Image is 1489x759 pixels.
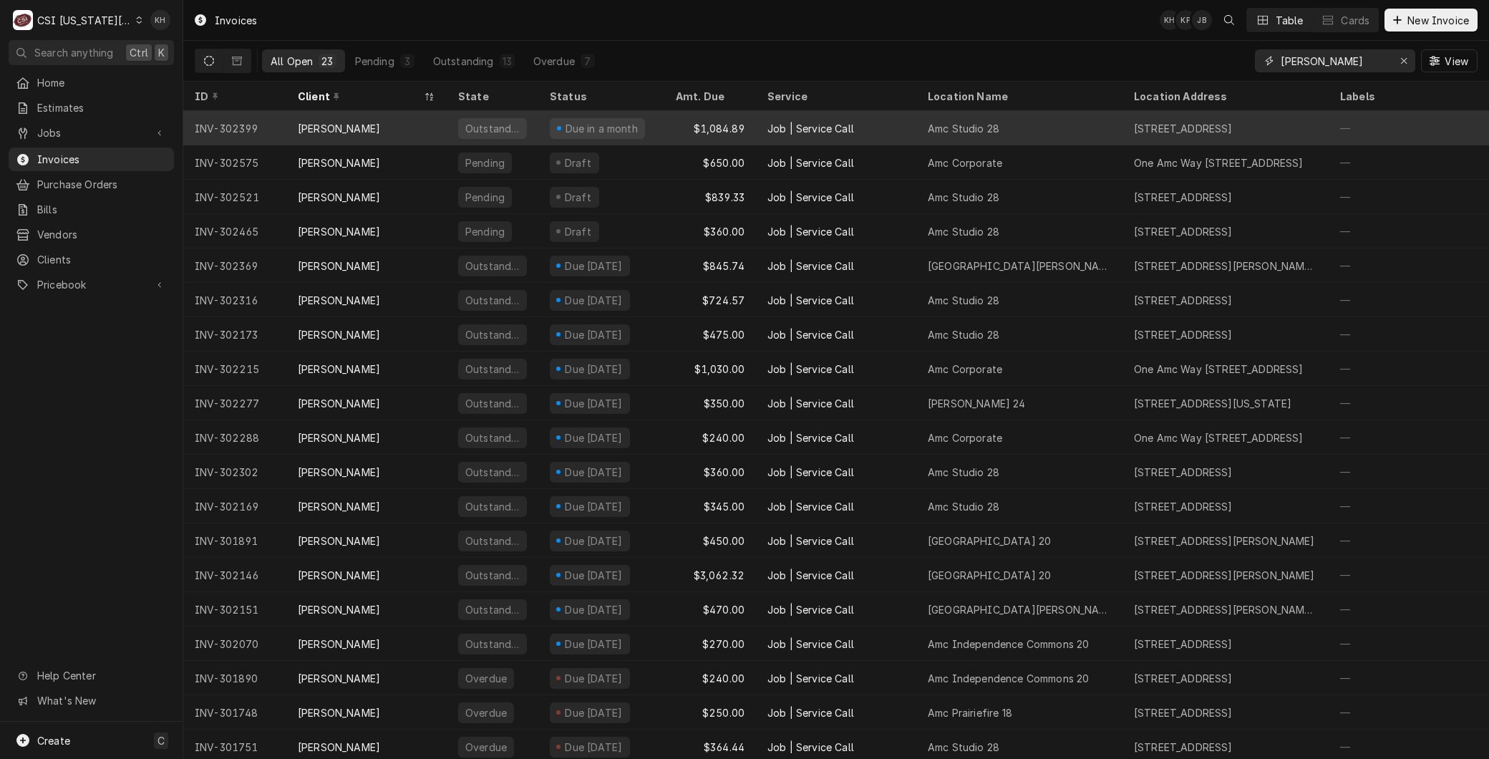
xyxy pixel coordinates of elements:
[464,533,521,548] div: Outstanding
[1134,533,1315,548] div: [STREET_ADDRESS][PERSON_NAME]
[298,568,380,583] div: [PERSON_NAME]
[183,317,286,352] div: INV-302173
[664,523,756,558] div: $450.00
[1134,224,1233,239] div: [STREET_ADDRESS]
[183,145,286,180] div: INV-302575
[9,173,174,196] a: Purchase Orders
[928,533,1051,548] div: [GEOGRAPHIC_DATA] 20
[767,362,854,377] div: Job | Service Call
[464,671,508,686] div: Overdue
[37,13,132,28] div: CSI [US_STATE][GEOGRAPHIC_DATA]
[767,705,854,720] div: Job | Service Call
[464,362,521,377] div: Outstanding
[37,75,167,90] span: Home
[1175,10,1195,30] div: KP
[9,664,174,687] a: Go to Help Center
[767,430,854,445] div: Job | Service Call
[664,627,756,661] div: $270.00
[1134,362,1303,377] div: One Amc Way [STREET_ADDRESS]
[563,258,624,274] div: Due [DATE]
[563,740,624,755] div: Due [DATE]
[9,121,174,145] a: Go to Jobs
[533,54,575,69] div: Overdue
[767,396,854,411] div: Job | Service Call
[298,740,380,755] div: [PERSON_NAME]
[37,668,165,683] span: Help Center
[1134,602,1317,617] div: [STREET_ADDRESS][PERSON_NAME][US_STATE]
[298,637,380,652] div: [PERSON_NAME]
[928,396,1026,411] div: [PERSON_NAME] 24
[37,152,167,167] span: Invoices
[664,661,756,695] div: $240.00
[928,568,1051,583] div: [GEOGRAPHIC_DATA] 20
[183,111,286,145] div: INV-302399
[183,420,286,455] div: INV-302288
[928,155,1002,170] div: Amc Corporate
[37,177,167,192] span: Purchase Orders
[767,258,854,274] div: Job | Service Call
[767,224,854,239] div: Job | Service Call
[664,214,756,248] div: $360.00
[34,45,113,60] span: Search anything
[664,558,756,592] div: $3,062.32
[150,10,170,30] div: Kyley Hunnicutt's Avatar
[563,533,624,548] div: Due [DATE]
[37,693,165,708] span: What's New
[1134,190,1233,205] div: [STREET_ADDRESS]
[433,54,494,69] div: Outstanding
[150,10,170,30] div: KH
[503,54,512,69] div: 13
[767,568,854,583] div: Job | Service Call
[563,121,639,136] div: Due in a month
[1134,740,1233,755] div: [STREET_ADDRESS]
[9,223,174,246] a: Vendors
[563,224,593,239] div: Draft
[464,602,521,617] div: Outstanding
[1134,396,1291,411] div: [STREET_ADDRESS][US_STATE]
[563,602,624,617] div: Due [DATE]
[664,352,756,386] div: $1,030.00
[664,592,756,627] div: $470.00
[583,54,592,69] div: 7
[563,396,624,411] div: Due [DATE]
[664,420,756,455] div: $240.00
[928,705,1012,720] div: Amc Prairiefire 18
[298,396,380,411] div: [PERSON_NAME]
[9,71,174,95] a: Home
[563,293,624,308] div: Due [DATE]
[1134,258,1317,274] div: [STREET_ADDRESS][PERSON_NAME][US_STATE]
[563,705,624,720] div: Due [DATE]
[37,252,167,267] span: Clients
[183,283,286,317] div: INV-302316
[767,499,854,514] div: Job | Service Call
[1384,9,1478,32] button: New Invoice
[664,248,756,283] div: $845.74
[158,45,165,60] span: K
[664,180,756,214] div: $839.33
[563,190,593,205] div: Draft
[157,733,165,748] span: C
[1134,499,1233,514] div: [STREET_ADDRESS]
[298,327,380,342] div: [PERSON_NAME]
[664,317,756,352] div: $475.00
[1175,10,1195,30] div: Kym Parson's Avatar
[563,327,624,342] div: Due [DATE]
[183,455,286,489] div: INV-302302
[928,224,999,239] div: Amc Studio 28
[767,121,854,136] div: Job | Service Call
[464,190,506,205] div: Pending
[464,499,521,514] div: Outstanding
[298,190,380,205] div: [PERSON_NAME]
[563,465,624,480] div: Due [DATE]
[1134,155,1303,170] div: One Amc Way [STREET_ADDRESS]
[464,637,521,652] div: Outstanding
[1340,89,1489,104] div: Labels
[37,202,167,217] span: Bills
[464,224,506,239] div: Pending
[1134,637,1233,652] div: [STREET_ADDRESS]
[321,54,333,69] div: 23
[664,455,756,489] div: $360.00
[195,89,272,104] div: ID
[130,45,148,60] span: Ctrl
[37,125,145,140] span: Jobs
